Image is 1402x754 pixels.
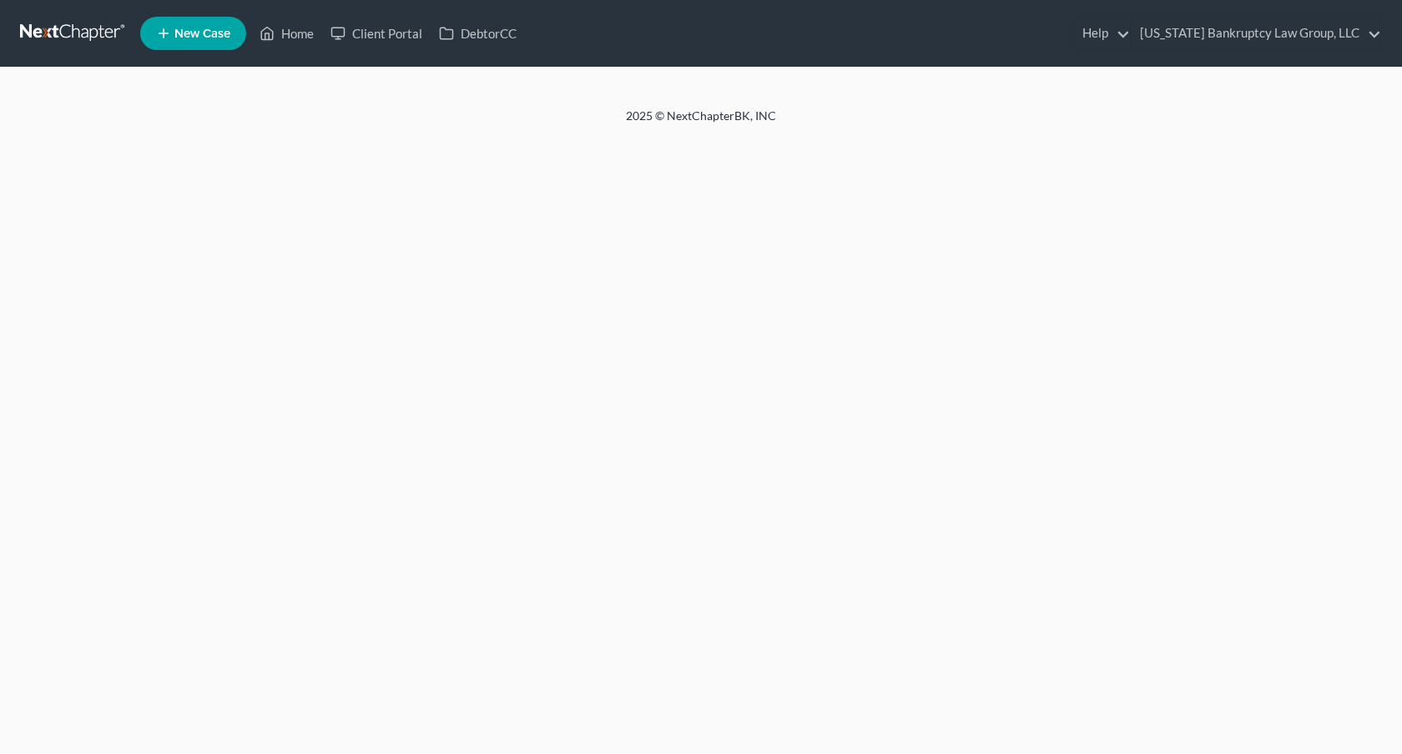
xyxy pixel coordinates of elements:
a: Client Portal [322,18,431,48]
div: 2025 © NextChapterBK, INC [225,108,1177,138]
new-legal-case-button: New Case [140,17,246,50]
a: Home [251,18,322,48]
a: [US_STATE] Bankruptcy Law Group, LLC [1132,18,1381,48]
a: Help [1074,18,1130,48]
a: DebtorCC [431,18,525,48]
